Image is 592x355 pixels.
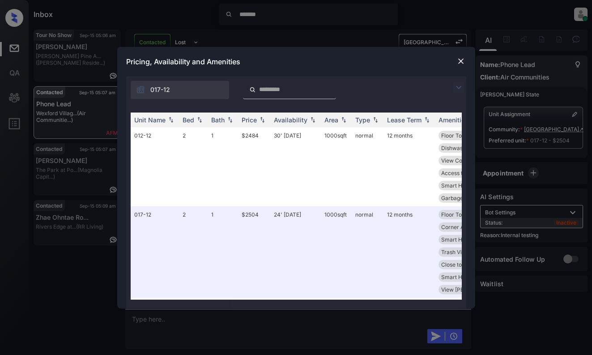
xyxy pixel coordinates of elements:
td: 2 [179,206,208,298]
img: sorting [308,117,317,123]
td: 1 [208,206,238,298]
td: 1 [208,127,238,206]
span: Trash View / No... [441,249,485,255]
span: Smart Home Wate... [441,182,492,189]
div: Bed [183,116,194,124]
div: Amenities [439,116,468,124]
div: Area [324,116,338,124]
img: close [456,57,465,66]
span: View Courtyard [441,157,481,164]
img: icon-zuma [453,82,464,93]
td: normal [352,127,383,206]
span: Close to [PERSON_NAME]... [441,261,511,268]
span: 017-12 [150,85,170,95]
td: 30' [DATE] [270,127,321,206]
img: sorting [339,117,348,123]
td: 12 months [383,206,435,298]
div: Availability [274,116,307,124]
span: View [PERSON_NAME] [441,286,498,293]
td: 24' [DATE] [270,206,321,298]
img: sorting [226,117,234,123]
td: $2504 [238,206,270,298]
img: sorting [195,117,204,123]
img: icon-zuma [249,86,256,94]
img: sorting [258,117,267,123]
img: icon-zuma [136,85,145,94]
td: 1000 sqft [321,206,352,298]
div: Type [355,116,370,124]
div: Unit Name [134,116,166,124]
span: Smart Home Ther... [441,274,490,280]
div: Price [242,116,257,124]
td: $2484 [238,127,270,206]
img: sorting [166,117,175,123]
span: Floor Top [441,211,465,218]
img: sorting [422,117,431,123]
td: 1000 sqft [321,127,352,206]
div: Pricing, Availability and Amenities [117,47,475,76]
div: Lease Term [387,116,422,124]
span: Smart Home Wate... [441,236,492,243]
span: Corner Apartmen... [441,224,490,230]
td: 017-12 [131,206,179,298]
span: Dishwasher [441,145,471,151]
span: Access to Court... [441,170,486,176]
div: Bath [211,116,225,124]
td: normal [352,206,383,298]
td: 12 months [383,127,435,206]
img: sorting [371,117,380,123]
td: 012-12 [131,127,179,206]
span: Floor Top [441,132,465,139]
span: Garbage disposa... [441,195,488,201]
td: 2 [179,127,208,206]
